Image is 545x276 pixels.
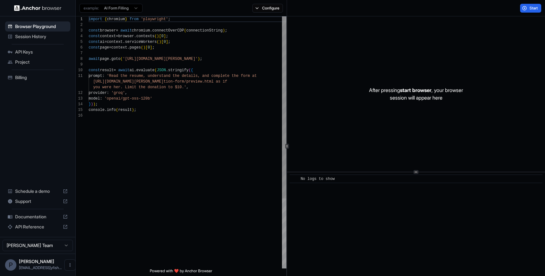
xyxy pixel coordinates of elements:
[14,5,62,11] img: Anchor Logo
[293,176,296,182] span: ​
[5,32,70,42] div: Session History
[132,108,134,112] span: )
[100,40,104,44] span: ai
[5,21,70,32] div: Browser Playground
[125,40,157,44] span: serviceWorkers
[76,45,83,50] div: 6
[89,40,100,44] span: const
[220,74,257,78] span: lete the form at
[76,101,83,107] div: 14
[109,45,111,50] span: =
[100,57,109,61] span: page
[225,28,227,33] span: ;
[104,108,107,112] span: .
[198,57,200,61] span: )
[89,102,91,106] span: }
[200,57,202,61] span: ;
[107,108,116,112] span: info
[76,22,83,28] div: 2
[19,265,62,270] span: pasha@tinyfish.io
[166,40,168,44] span: ]
[166,68,168,72] span: .
[109,57,111,61] span: .
[155,34,157,38] span: (
[157,34,159,38] span: )
[76,50,83,56] div: 7
[5,259,16,271] div: P
[5,222,70,232] div: API Reference
[157,68,166,72] span: JSON
[76,39,83,45] div: 5
[89,96,100,101] span: model
[104,40,107,44] span: =
[76,33,83,39] div: 4
[15,214,60,220] span: Documentation
[64,259,76,271] button: Open menu
[5,212,70,222] div: Documentation
[107,74,220,78] span: 'Read the resume, understand the details, and comp
[15,74,68,81] span: Billing
[136,68,155,72] span: evaluate
[104,96,152,101] span: 'openai/gpt-oss-120b'
[111,91,125,95] span: 'groq'
[161,34,163,38] span: 0
[164,40,166,44] span: 0
[100,68,114,72] span: result
[157,40,159,44] span: (
[120,28,132,33] span: await
[5,57,70,67] div: Project
[15,33,68,40] span: Session History
[123,57,198,61] span: '[URL][DOMAIN_NAME][PERSON_NAME]'
[123,40,125,44] span: .
[152,28,184,33] span: connectOverCDP
[89,74,102,78] span: prompt
[186,28,223,33] span: connectionString
[76,62,83,67] div: 9
[164,79,227,84] span: tion-form/preview.html as if
[114,68,116,72] span: =
[91,102,93,106] span: )
[164,34,166,38] span: ]
[107,17,125,21] span: chromium
[15,49,68,55] span: API Keys
[145,45,148,50] span: [
[107,91,109,95] span: :
[93,79,163,84] span: [URL][DOMAIN_NAME][PERSON_NAME]
[15,198,60,204] span: Support
[111,45,127,50] span: context
[89,68,100,72] span: const
[76,96,83,101] div: 13
[76,16,83,22] div: 1
[130,17,139,21] span: from
[159,40,161,44] span: )
[89,108,104,112] span: console
[530,6,538,11] span: Start
[89,57,100,61] span: await
[116,108,118,112] span: (
[155,68,157,72] span: (
[127,45,129,50] span: .
[161,40,163,44] span: [
[148,45,150,50] span: 0
[89,34,100,38] span: const
[150,268,212,276] span: Powered with ❤️ by Anchor Browser
[116,34,118,38] span: =
[252,4,283,13] button: Configure
[19,259,54,264] span: Pasha Dudka
[102,74,104,78] span: :
[76,73,83,79] div: 11
[400,87,431,93] span: start browser
[111,57,120,61] span: goto
[184,28,186,33] span: (
[100,45,109,50] span: page
[369,86,463,101] p: After pressing , your browser session will appear here
[5,72,70,83] div: Billing
[76,56,83,62] div: 8
[143,45,145,50] span: )
[76,113,83,118] div: 16
[100,34,116,38] span: context
[100,96,102,101] span: :
[100,28,116,33] span: browser
[130,45,141,50] span: pages
[76,28,83,33] div: 3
